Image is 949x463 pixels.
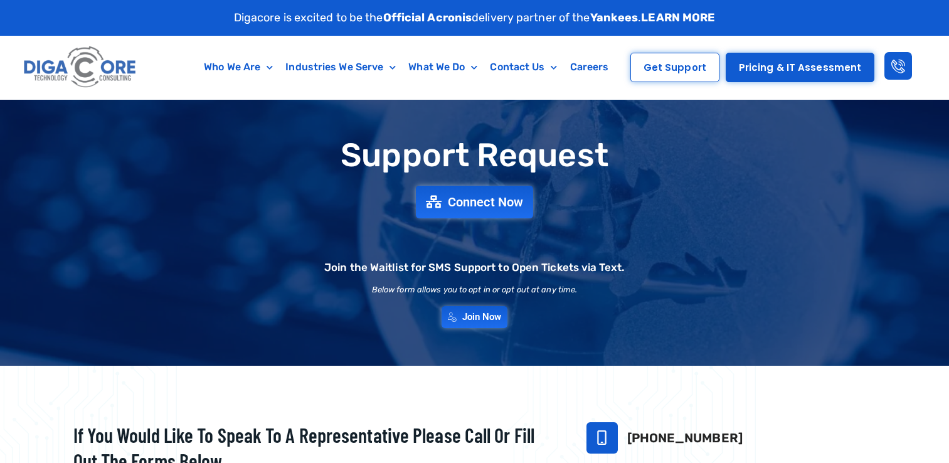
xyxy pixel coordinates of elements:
span: Pricing & IT Assessment [739,63,861,72]
nav: Menu [191,53,622,82]
a: What We Do [402,53,484,82]
a: Get Support [630,53,719,82]
a: LEARN MORE [641,11,715,24]
a: 732-646-5725 [586,422,618,454]
p: Digacore is excited to be the delivery partner of the . [234,9,716,26]
a: [PHONE_NUMBER] [627,430,743,445]
a: Contact Us [484,53,563,82]
a: Connect Now [416,186,533,218]
h2: Below form allows you to opt in or opt out at any time. [372,285,578,294]
a: Pricing & IT Assessment [726,53,874,82]
strong: Official Acronis [383,11,472,24]
h2: Join the Waitlist for SMS Support to Open Tickets via Text. [324,262,625,273]
a: Join Now [442,306,508,328]
span: Join Now [462,312,502,322]
a: Industries We Serve [279,53,402,82]
a: Careers [564,53,615,82]
span: Connect Now [448,196,523,208]
span: Get Support [644,63,706,72]
img: Digacore logo 1 [21,42,140,93]
strong: Yankees [590,11,639,24]
a: Who We Are [198,53,279,82]
h1: Support Request [42,137,908,173]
